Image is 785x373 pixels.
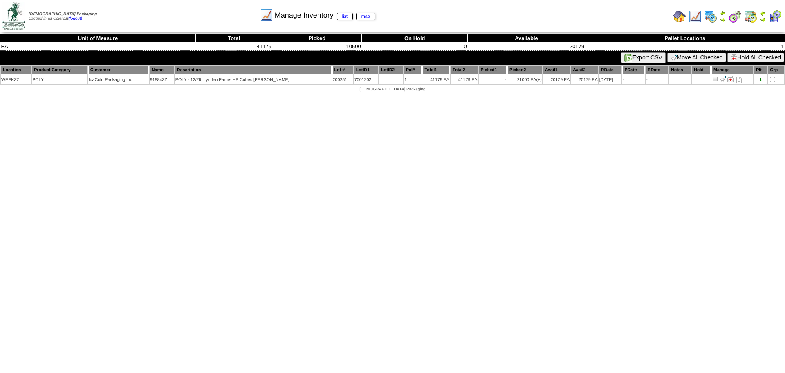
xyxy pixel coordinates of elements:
img: calendarprod.gif [704,10,717,23]
img: arrowright.gif [760,16,766,23]
th: LotID2 [379,66,403,75]
td: WEEK37 [1,75,31,84]
a: list [337,13,353,20]
th: Customer [88,66,149,75]
th: Location [1,66,31,75]
th: On Hold [362,34,468,43]
td: - [646,75,668,84]
td: 41179 EA [422,75,450,84]
th: Total2 [451,66,478,75]
th: Picked2 [507,66,542,75]
td: 10500 [272,43,362,51]
th: Picked1 [479,66,507,75]
td: 1 [404,75,422,84]
td: - [622,75,645,84]
td: 20179 EA [543,75,570,84]
img: line_graph.gif [689,10,702,23]
th: Lot # [332,66,353,75]
img: Manage Hold [727,76,734,82]
td: 41179 [196,43,272,51]
td: 0 [362,43,468,51]
td: 918843Z [150,75,174,84]
th: PDate [622,66,645,75]
button: Move All Checked [667,53,726,62]
i: Note [736,77,742,83]
span: [DEMOGRAPHIC_DATA] Packaging [359,87,425,92]
td: 20179 EA [571,75,598,84]
th: Plt [754,66,767,75]
td: 7001202 [354,75,378,84]
th: EDate [646,66,668,75]
td: IdaCold Packaging Inc [88,75,149,84]
th: Pallet Locations [585,34,785,43]
td: [DATE] [599,75,622,84]
th: Total1 [422,66,450,75]
img: excel.gif [624,54,632,62]
a: map [356,13,375,20]
th: LotID1 [354,66,378,75]
td: EA [0,43,196,51]
img: cart.gif [671,54,677,61]
th: Pal# [404,66,422,75]
div: (+) [536,77,541,82]
img: Move [720,76,726,82]
th: Product Category [32,66,87,75]
th: Avail2 [571,66,598,75]
button: Hold All Checked [727,53,784,62]
div: 1 [754,77,767,82]
img: home.gif [673,10,686,23]
td: 41179 EA [451,75,478,84]
img: calendarinout.gif [744,10,757,23]
td: - [479,75,507,84]
th: Name [150,66,174,75]
img: Adjust [712,76,718,82]
img: arrowright.gif [720,16,726,23]
img: calendarblend.gif [729,10,742,23]
img: zoroco-logo-small.webp [2,2,25,30]
img: hold.gif [731,54,737,61]
th: Hold [692,66,711,75]
a: (logout) [68,16,82,21]
button: Export CSV [621,52,666,63]
span: [DEMOGRAPHIC_DATA] Packaging [29,12,97,16]
td: 200251 [332,75,353,84]
span: Logged in as Colerost [29,12,97,21]
th: Manage [711,66,753,75]
td: 21000 EA [507,75,542,84]
th: Picked [272,34,362,43]
th: Description [175,66,332,75]
th: Total [196,34,272,43]
td: POLY - 12/2lb Lynden Farms HB Cubes [PERSON_NAME] [175,75,332,84]
img: calendarcustomer.gif [769,10,782,23]
th: RDate [599,66,622,75]
td: 20179 [468,43,585,51]
th: Available [468,34,585,43]
img: line_graph.gif [260,9,273,22]
span: Manage Inventory [275,11,375,20]
th: Unit of Measure [0,34,196,43]
img: arrowleft.gif [760,10,766,16]
td: POLY [32,75,87,84]
th: Notes [669,66,691,75]
td: 1 [585,43,785,51]
th: Grp [768,66,784,75]
th: Avail1 [543,66,570,75]
img: arrowleft.gif [720,10,726,16]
